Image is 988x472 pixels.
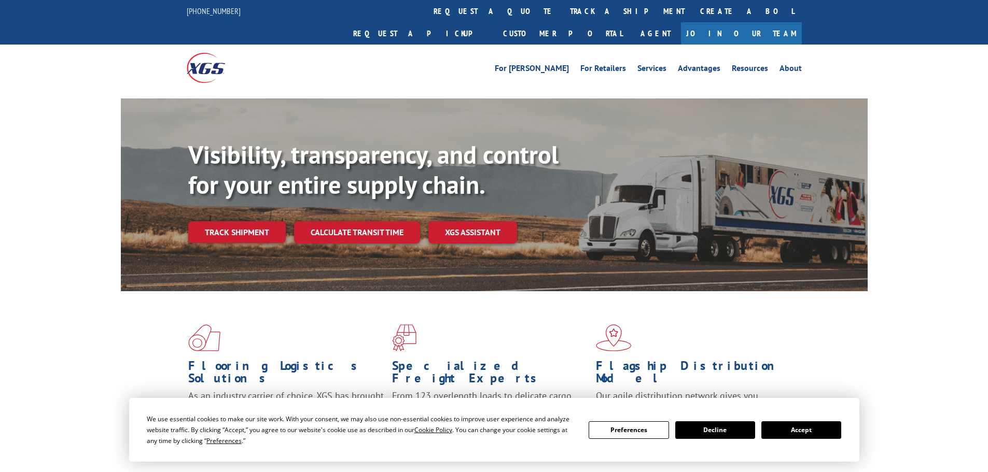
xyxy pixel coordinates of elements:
[129,398,859,462] div: Cookie Consent Prompt
[596,360,792,390] h1: Flagship Distribution Model
[630,22,681,45] a: Agent
[637,64,666,76] a: Services
[414,425,452,434] span: Cookie Policy
[580,64,626,76] a: For Retailers
[392,324,416,351] img: xgs-icon-focused-on-flooring-red
[732,64,768,76] a: Resources
[206,436,242,445] span: Preferences
[681,22,802,45] a: Join Our Team
[345,22,495,45] a: Request a pickup
[675,421,755,439] button: Decline
[188,360,384,390] h1: Flooring Logistics Solutions
[188,221,286,243] a: Track shipment
[187,6,241,16] a: [PHONE_NUMBER]
[294,221,420,244] a: Calculate transit time
[495,64,569,76] a: For [PERSON_NAME]
[392,390,588,436] p: From 123 overlength loads to delicate cargo, our experienced staff knows the best way to move you...
[780,64,802,76] a: About
[392,360,588,390] h1: Specialized Freight Experts
[428,221,517,244] a: XGS ASSISTANT
[188,390,384,426] span: As an industry carrier of choice, XGS has brought innovation and dedication to flooring logistics...
[596,324,632,351] img: xgs-icon-flagship-distribution-model-red
[589,421,669,439] button: Preferences
[596,390,787,414] span: Our agile distribution network gives you nationwide inventory management on demand.
[188,324,220,351] img: xgs-icon-total-supply-chain-intelligence-red
[678,64,720,76] a: Advantages
[761,421,841,439] button: Accept
[495,22,630,45] a: Customer Portal
[147,413,576,446] div: We use essential cookies to make our site work. With your consent, we may also use non-essential ...
[188,138,559,201] b: Visibility, transparency, and control for your entire supply chain.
